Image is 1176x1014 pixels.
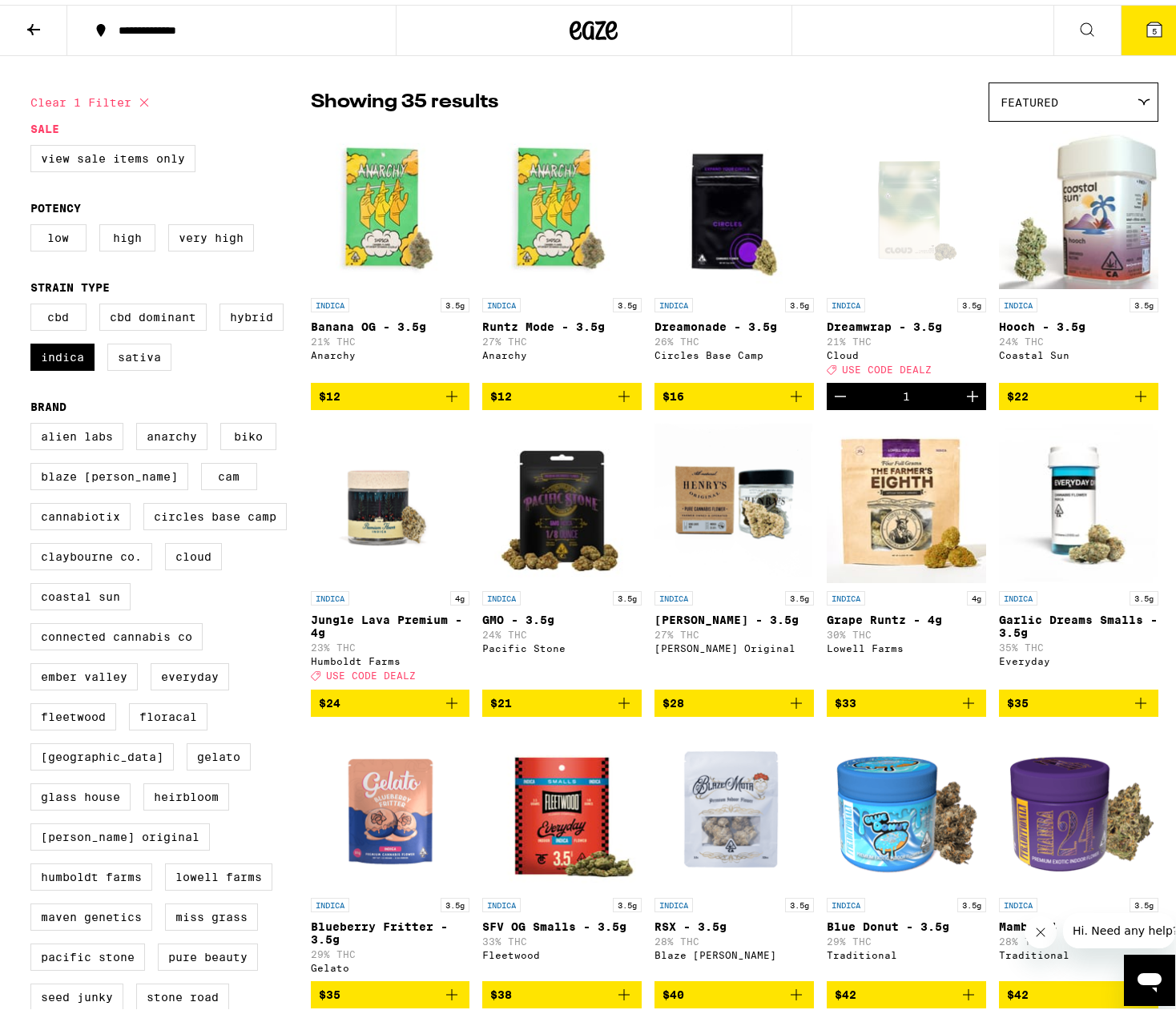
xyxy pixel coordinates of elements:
[1007,984,1029,996] span: $42
[311,84,498,111] p: Showing 35 results
[311,316,470,328] p: Banana OG - 3.5g
[1007,385,1029,398] span: $22
[30,197,81,210] legend: Potency
[827,638,986,649] div: Lowell Farms
[654,893,693,907] p: INDICA
[482,725,642,976] a: Open page for SFV OG Smalls - 3.5g from Fleetwood
[165,899,258,926] label: Miss Grass
[827,725,986,885] img: Traditional - Blue Donut - 3.5g
[827,378,854,405] button: Decrement
[482,418,642,578] img: Pacific Stone - GMO - 3.5g
[613,893,642,907] p: 3.5g
[158,939,258,966] label: Pure Beauty
[482,316,642,328] p: Runtz Mode - 3.5g
[136,418,207,445] label: Anarchy
[30,339,95,366] label: Indica
[1007,692,1029,705] span: $35
[30,939,145,966] label: Pacific Stone
[835,692,856,705] span: $33
[957,893,986,907] p: 3.5g
[490,984,512,996] span: $38
[999,725,1158,885] img: Traditional - Mamba 24 - 3.5g
[999,125,1158,378] a: Open page for Hooch - 3.5g from Coastal Sun
[311,915,470,941] p: Blueberry Fritter - 3.5g
[999,725,1158,976] a: Open page for Mamba 24 - 3.5g from Traditional
[30,618,203,646] label: Connected Cannabis Co
[967,586,986,601] p: 4g
[30,276,110,289] legend: Strain Type
[219,299,284,326] label: Hybrid
[1130,293,1158,308] p: 3.5g
[326,666,416,677] span: USE CODE DEALZ
[311,685,470,712] button: Add to bag
[30,859,152,886] label: Humboldt Farms
[441,893,469,907] p: 3.5g
[654,609,814,622] p: [PERSON_NAME] - 3.5g
[999,125,1158,285] img: Coastal Sun - Hooch - 3.5g
[999,893,1037,907] p: INDICA
[654,915,814,928] p: RSX - 3.5g
[785,586,814,601] p: 3.5g
[30,738,174,766] label: [GEOGRAPHIC_DATA]
[999,915,1158,928] p: Mamba 24 - 3.5g
[30,538,152,565] label: Claybourne Co.
[999,378,1158,405] button: Add to bag
[999,293,1037,308] p: INDICA
[30,498,131,525] label: Cannabiotix
[482,586,521,601] p: INDICA
[311,125,470,378] a: Open page for Banana OG - 3.5g from Anarchy
[311,332,470,342] p: 21% THC
[613,293,642,308] p: 3.5g
[311,609,470,634] p: Jungle Lava Premium - 4g
[785,293,814,308] p: 3.5g
[30,979,123,1006] label: Seed Junky
[999,638,1158,648] p: 35% THC
[827,915,986,928] p: Blue Donut - 3.5g
[827,976,986,1004] button: Add to bag
[482,125,642,285] img: Anarchy - Runtz Mode - 3.5g
[999,332,1158,342] p: 24% THC
[1063,908,1175,944] iframe: Message from company
[827,586,865,601] p: INDICA
[319,984,340,996] span: $35
[827,725,986,976] a: Open page for Blue Donut - 3.5g from Traditional
[168,219,254,247] label: Very High
[311,958,470,968] div: Gelato
[319,692,340,705] span: $24
[1124,950,1175,1001] iframe: Button to launch messaging window
[999,976,1158,1004] button: Add to bag
[311,651,470,662] div: Humboldt Farms
[482,293,521,308] p: INDICA
[827,418,986,578] img: Lowell Farms - Grape Runtz - 4g
[999,418,1158,578] img: Everyday - Garlic Dreams Smalls - 3.5g
[827,625,986,635] p: 30% THC
[151,658,229,686] label: Everyday
[30,299,87,326] label: CBD
[654,725,814,976] a: Open page for RSX - 3.5g from Blaze Mota
[482,685,642,712] button: Add to bag
[482,945,642,956] div: Fleetwood
[30,418,123,445] label: Alien Labs
[10,11,115,24] span: Hi. Need any help?
[311,293,349,308] p: INDICA
[654,418,814,578] img: Henry's Original - King Louis XIII - 3.5g
[311,378,470,405] button: Add to bag
[827,609,986,622] p: Grape Runtz - 4g
[311,125,470,285] img: Anarchy - Banana OG - 3.5g
[613,586,642,601] p: 3.5g
[201,458,257,485] label: CAM
[30,578,131,606] label: Coastal Sun
[30,396,66,408] legend: Brand
[30,819,210,846] label: [PERSON_NAME] Original
[311,976,470,1004] button: Add to bag
[654,378,814,405] button: Add to bag
[311,638,470,648] p: 23% THC
[654,976,814,1004] button: Add to bag
[903,385,910,398] div: 1
[482,378,642,405] button: Add to bag
[482,625,642,635] p: 24% THC
[785,893,814,907] p: 3.5g
[654,418,814,684] a: Open page for King Louis XIII - 3.5g from Henry's Original
[129,698,207,726] label: FloraCal
[482,125,642,378] a: Open page for Runtz Mode - 3.5g from Anarchy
